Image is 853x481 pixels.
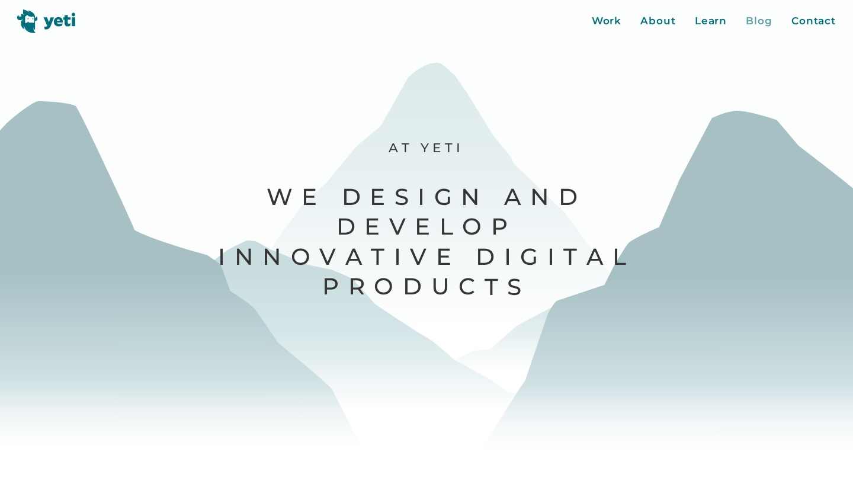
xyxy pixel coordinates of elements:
[746,14,772,29] a: Blog
[791,14,836,29] a: Contact
[592,14,622,29] a: Work
[217,139,636,156] p: At Yeti
[613,242,636,272] span: l
[218,242,235,272] span: I
[586,242,613,272] span: a
[17,9,76,33] img: Yeti logo
[235,242,263,272] span: n
[695,14,727,29] a: Learn
[640,14,676,29] a: About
